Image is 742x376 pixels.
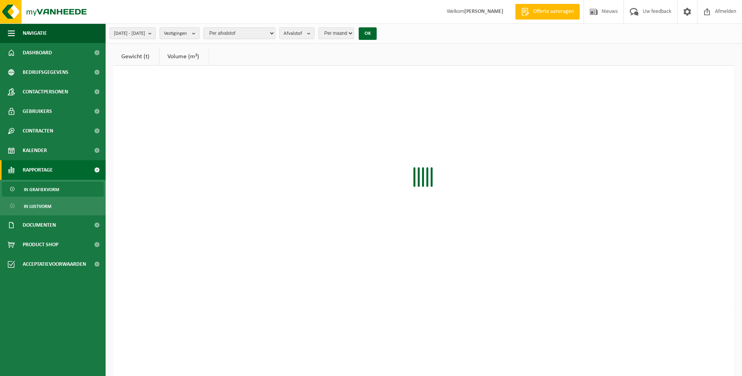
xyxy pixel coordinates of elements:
[2,182,104,197] a: In grafiekvorm
[23,121,53,141] span: Contracten
[23,235,58,254] span: Product Shop
[23,43,52,63] span: Dashboard
[24,199,51,214] span: In lijstvorm
[2,199,104,213] a: In lijstvorm
[164,28,189,39] span: Vestigingen
[515,4,580,20] a: Offerte aanvragen
[23,82,68,102] span: Contactpersonen
[23,254,86,274] span: Acceptatievoorwaarden
[110,27,156,39] button: [DATE] - [DATE]
[160,48,209,66] a: Volume (m³)
[23,63,68,82] span: Bedrijfsgegevens
[23,215,56,235] span: Documenten
[23,102,52,121] span: Gebruikers
[113,48,159,66] a: Gewicht (t)
[114,28,145,39] span: [DATE] - [DATE]
[279,27,314,39] button: Afvalstof
[160,27,199,39] button: Vestigingen
[284,28,304,39] span: Afvalstof
[23,23,47,43] span: Navigatie
[359,27,377,40] button: OK
[464,9,503,14] strong: [PERSON_NAME]
[531,8,576,16] span: Offerte aanvragen
[24,182,59,197] span: In grafiekvorm
[23,160,53,180] span: Rapportage
[23,141,47,160] span: Kalender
